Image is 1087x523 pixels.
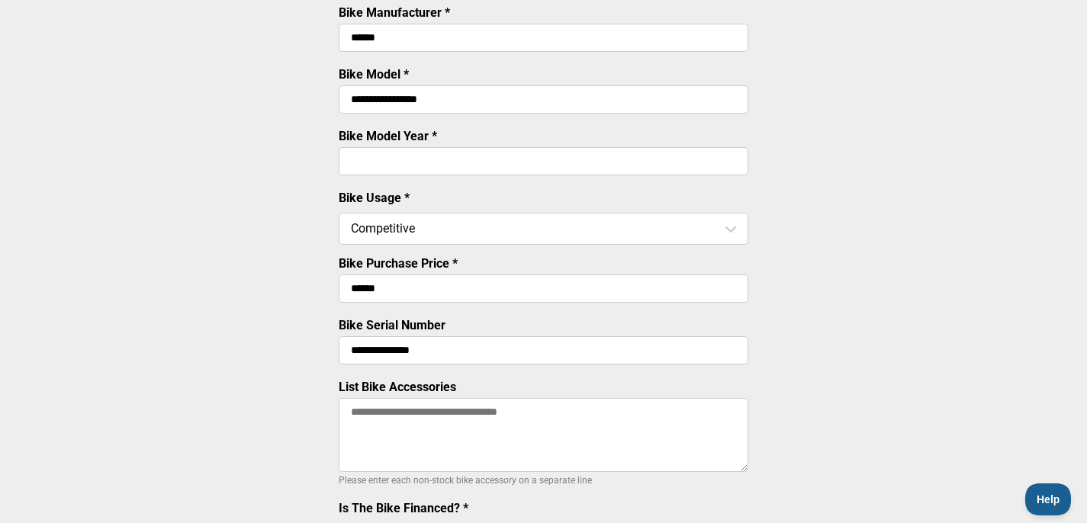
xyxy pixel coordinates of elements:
label: Bike Model Year * [339,129,437,143]
iframe: Toggle Customer Support [1025,483,1072,515]
label: Bike Model * [339,67,409,82]
label: Bike Manufacturer * [339,5,450,20]
label: List Bike Accessories [339,380,456,394]
p: Please enter each non-stock bike accessory on a separate line [339,471,748,489]
label: Bike Serial Number [339,318,445,332]
label: Bike Purchase Price * [339,256,458,271]
label: Bike Usage * [339,191,410,205]
label: Is The Bike Financed? * [339,501,468,515]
